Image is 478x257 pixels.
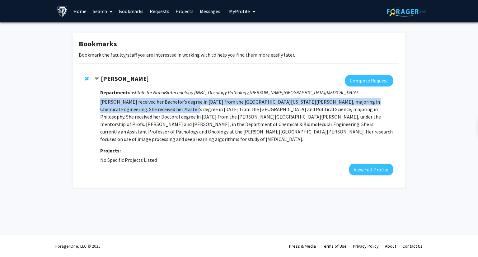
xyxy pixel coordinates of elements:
[79,40,399,49] h1: Bookmarks
[100,147,121,154] strong: Projects:
[57,6,68,17] img: Johns Hopkins University Logo
[322,243,347,249] a: Terms of Use
[5,229,26,252] iframe: Chat
[229,8,250,14] span: My Profile
[55,235,101,257] div: ForagerOne, LLC © 2025
[101,75,149,82] strong: [PERSON_NAME]
[289,243,316,249] a: Press & Media
[208,89,228,96] i: Oncology,
[129,89,208,96] i: Institute for NanoBioTechnology (INBT),
[197,0,223,22] a: Messages
[402,243,423,249] a: Contact Us
[100,157,157,163] span: No Specific Projects Listed
[385,243,396,249] a: About
[90,0,116,22] a: Search
[100,89,129,96] strong: Department:
[147,0,172,22] a: Requests
[353,243,379,249] a: Privacy Policy
[85,76,89,81] span: Remove Ashley Kiemen from bookmarks
[70,0,90,22] a: Home
[94,77,99,82] span: Contract Ashley Kiemen Bookmark
[172,0,197,22] a: Projects
[345,75,393,86] button: Compose Request to Ashley Kiemen
[349,164,393,175] button: View Full Profile
[100,98,393,143] p: [PERSON_NAME] received her Bachelor’s degree in [DATE] from the [GEOGRAPHIC_DATA][US_STATE][PERSO...
[116,0,147,22] a: Bookmarks
[387,7,426,16] img: ForagerOne Logo
[250,89,358,96] i: [PERSON_NAME][GEOGRAPHIC_DATA][MEDICAL_DATA]
[228,89,250,96] i: Pathology,
[79,51,399,58] p: Bookmark the faculty/staff you are interested in working with to help you find them more easily l...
